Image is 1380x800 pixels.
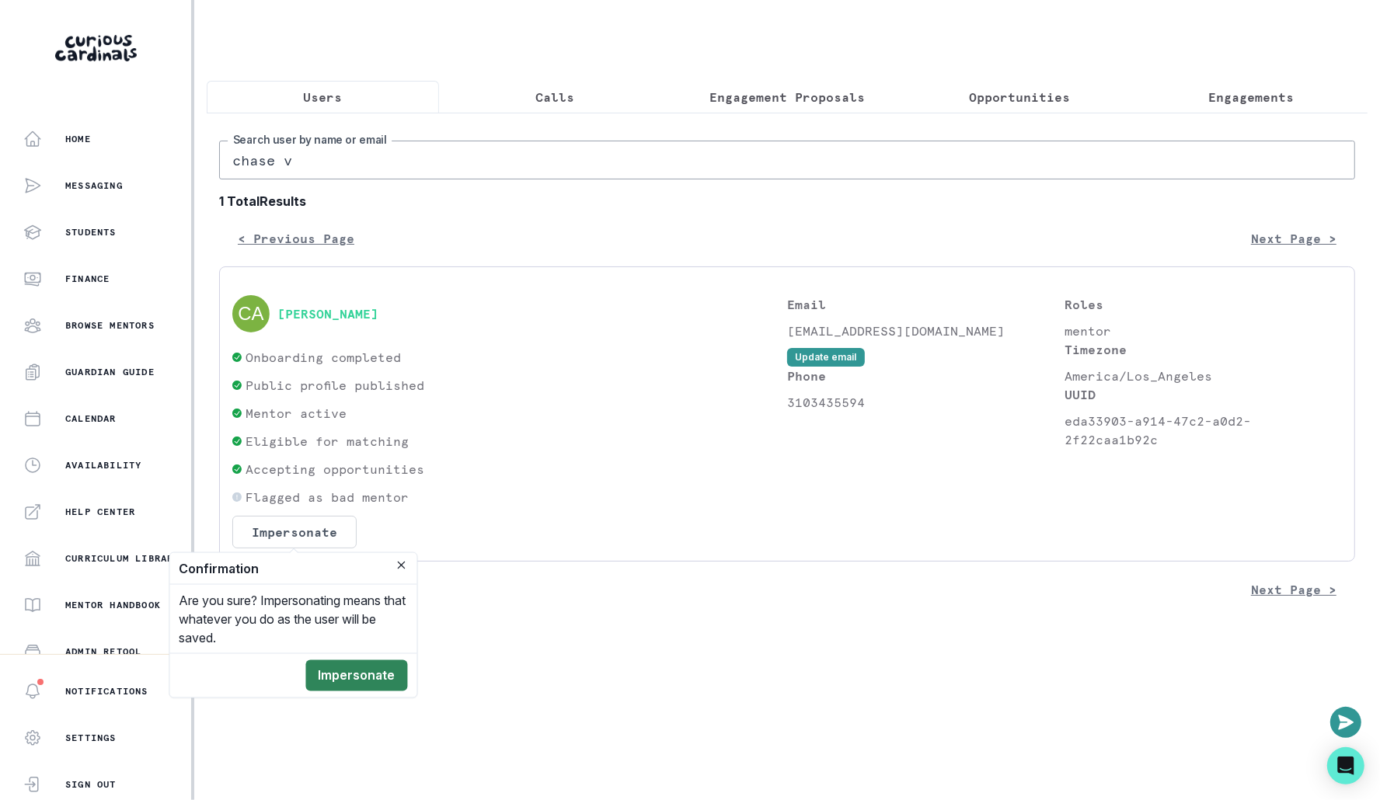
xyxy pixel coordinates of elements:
[65,685,148,697] p: Notifications
[65,133,91,145] p: Home
[65,645,141,658] p: Admin Retool
[1065,385,1342,404] p: UUID
[246,376,424,395] p: Public profile published
[65,506,135,518] p: Help Center
[1232,223,1355,254] button: Next Page >
[277,306,378,322] button: [PERSON_NAME]
[232,516,357,548] button: Impersonate
[787,348,865,367] button: Update email
[65,459,141,471] p: Availability
[1209,88,1295,106] p: Engagements
[1065,367,1342,385] p: America/Los_Angeles
[65,273,110,285] p: Finance
[246,488,409,506] p: Flagged as bad mentor
[219,223,373,254] button: < Previous Page
[1065,322,1342,340] p: mentor
[392,556,411,575] button: Close
[1065,412,1342,449] p: eda33903-a914-47c2-a0d2-2f22caa1b92c
[65,319,155,332] p: Browse Mentors
[787,393,1065,412] p: 3103435594
[1065,340,1342,359] p: Timezone
[246,460,424,478] p: Accepting opportunities
[787,367,1065,385] p: Phone
[535,88,574,106] p: Calls
[219,192,1355,210] b: 1 Total Results
[787,322,1065,340] p: [EMAIL_ADDRESS][DOMAIN_NAME]
[65,732,117,744] p: Settings
[55,35,137,61] img: Curious Cardinals Logo
[246,432,409,450] p: Eligible for matching
[1232,574,1355,605] button: Next Page >
[1327,747,1364,784] div: Open Intercom Messenger
[232,295,270,332] img: svg
[65,179,123,192] p: Messaging
[306,660,408,691] button: Impersonate
[709,88,865,106] p: Engagement Proposals
[246,404,347,423] p: Mentor active
[787,295,1065,314] p: Email
[969,88,1070,106] p: Opportunities
[303,88,342,106] p: Users
[1330,707,1361,738] button: Open or close messaging widget
[170,585,417,653] div: Are you sure? Impersonating means that whatever you do as the user will be saved.
[65,599,161,611] p: Mentor Handbook
[65,226,117,238] p: Students
[246,348,401,367] p: Onboarding completed
[65,552,180,565] p: Curriculum Library
[65,366,155,378] p: Guardian Guide
[65,412,117,425] p: Calendar
[1065,295,1342,314] p: Roles
[65,778,117,791] p: Sign Out
[170,553,417,585] header: Confirmation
